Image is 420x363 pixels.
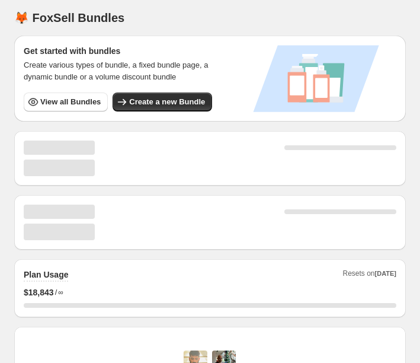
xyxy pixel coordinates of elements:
span: Create a new Bundle [129,96,205,108]
span: $ 18,843 [24,286,54,298]
span: Create various types of bundle, a fixed bundle page, a dynamic bundle or a volume discount bundle [24,59,226,83]
button: View all Bundles [24,93,108,112]
div: / [24,286,396,298]
h1: 🦊 FoxSell Bundles [14,11,124,25]
span: [DATE] [375,270,396,277]
span: Resets on [343,269,397,282]
button: Create a new Bundle [113,93,212,112]
h2: Plan Usage [24,269,68,281]
h3: Get started with bundles [24,45,226,57]
span: ∞ [58,288,63,297]
span: View all Bundles [40,96,101,108]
